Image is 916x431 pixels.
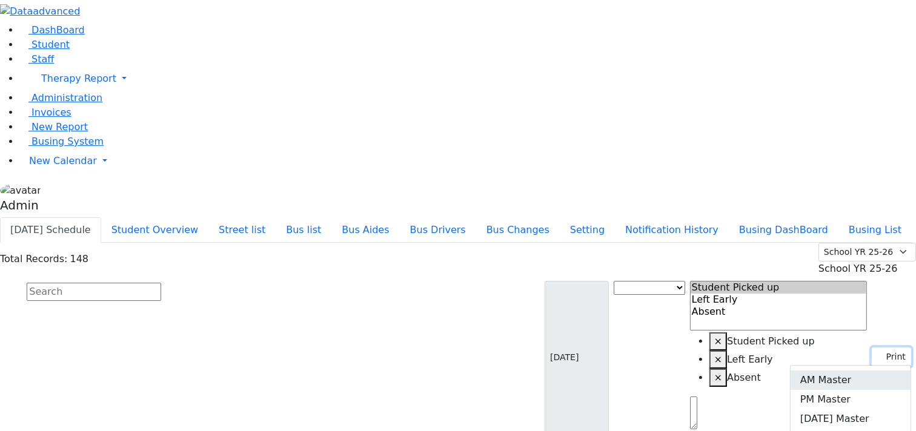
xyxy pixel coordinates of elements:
[838,217,912,243] button: Busing List
[714,335,722,347] span: ×
[872,347,911,366] button: Print
[276,217,331,243] button: Bus list
[709,369,868,387] li: Absent
[709,332,727,350] button: Remove item
[29,155,97,166] span: New Calendar
[476,217,560,243] button: Bus Changes
[19,24,85,36] a: DashBoard
[729,217,838,243] button: Busing DashBoard
[27,283,161,301] input: Search
[727,335,815,347] span: Student Picked up
[32,121,88,133] span: New Report
[691,306,867,318] option: Absent
[32,107,71,118] span: Invoices
[709,350,727,369] button: Remove item
[400,217,476,243] button: Bus Drivers
[101,217,208,243] button: Student Overview
[727,372,761,383] span: Absent
[208,217,276,243] button: Street list
[41,73,116,84] span: Therapy Report
[19,149,916,173] a: New Calendar
[714,372,722,383] span: ×
[19,92,102,104] a: Administration
[818,243,916,262] select: Default select example
[690,396,697,429] textarea: Search
[32,92,102,104] span: Administration
[32,136,104,147] span: Busing System
[691,281,867,294] option: Student Picked up
[19,136,104,147] a: Busing System
[19,39,70,50] a: Student
[727,354,773,365] span: Left Early
[560,217,615,243] button: Setting
[19,107,71,118] a: Invoices
[691,294,867,306] option: Left Early
[709,350,868,369] li: Left Early
[32,39,70,50] span: Student
[70,253,88,265] span: 148
[32,24,85,36] span: DashBoard
[709,332,868,350] li: Student Picked up
[32,53,54,65] span: Staff
[19,53,54,65] a: Staff
[818,263,898,274] span: School YR 25-26
[791,370,911,390] a: AM Master
[791,390,911,409] a: PM Master
[714,354,722,365] span: ×
[19,121,88,133] a: New Report
[791,409,911,429] a: [DATE] Master
[331,217,399,243] button: Bus Aides
[19,67,916,91] a: Therapy Report
[709,369,727,387] button: Remove item
[615,217,729,243] button: Notification History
